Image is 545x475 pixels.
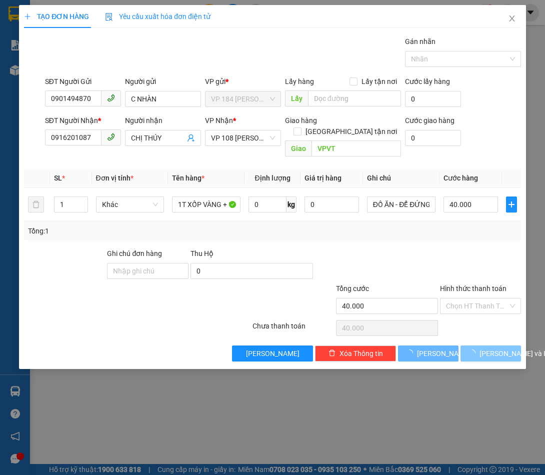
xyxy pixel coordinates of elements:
span: close [508,14,516,22]
div: Người gửi [125,76,201,87]
span: Nhận: [95,9,119,20]
span: Khác [102,197,158,212]
span: user-add [187,134,195,142]
span: kg [286,196,296,212]
span: VP 108 Lê Hồng Phong - Vũng Tàu [211,130,275,145]
div: SĐT Người Nhận [45,115,121,126]
button: deleteXóa Thông tin [315,345,396,361]
span: Lấy hàng [285,77,314,85]
span: loading [406,349,417,356]
span: Gửi: [8,9,24,20]
label: Cước lấy hàng [405,77,450,85]
span: Lấy tận nơi [357,76,401,87]
input: Ghi Chú [367,196,435,212]
input: Cước lấy hàng [405,91,461,107]
div: SĐT Người Gửi [45,76,121,87]
span: DĐ: [95,64,110,74]
button: [PERSON_NAME] [398,345,458,361]
input: Dọc đường [308,90,401,106]
div: C THU [8,44,88,56]
div: VP 108 [PERSON_NAME] [95,8,176,32]
span: Định lượng [254,174,290,182]
label: Ghi chú đơn hàng [107,249,162,257]
span: SL [54,174,62,182]
span: delete [328,349,335,357]
input: VD: Bàn, Ghế [172,196,240,212]
input: Ghi chú đơn hàng [107,263,188,279]
span: loading [468,349,479,356]
span: plus [24,13,31,20]
div: VP 184 [PERSON_NAME] - HCM [8,8,88,44]
div: 0906747836 [95,44,176,58]
button: plus [506,196,517,212]
div: Chưa thanh toán [251,320,334,338]
span: phone [107,94,115,102]
span: Tên hàng [172,174,204,182]
div: VP gửi [205,76,281,87]
span: Tổng cước [336,284,369,292]
span: VPVT [110,58,147,76]
div: Tổng: 1 [28,225,211,236]
span: Giao hàng [285,116,317,124]
button: [PERSON_NAME] và In [460,345,521,361]
span: VP 184 Nguyễn Văn Trỗi - HCM [211,91,275,106]
span: Đơn vị tính [96,174,133,182]
img: icon [105,13,113,21]
input: Dọc đường [311,140,401,156]
label: Hình thức thanh toán [440,284,506,292]
label: Cước giao hàng [405,116,454,124]
div: A PHƯỚC [95,32,176,44]
button: delete [28,196,44,212]
div: Người nhận [125,115,201,126]
span: Yêu cầu xuất hóa đơn điện tử [105,12,210,20]
span: [PERSON_NAME] [246,348,299,359]
span: TẠO ĐƠN HÀNG [24,12,89,20]
span: Lấy [285,90,308,106]
input: 0 [304,196,359,212]
span: phone [107,133,115,141]
div: 0907627564 [8,56,88,70]
span: VP Nhận [205,116,233,124]
th: Ghi chú [363,168,439,188]
span: Giao [285,140,311,156]
span: [GEOGRAPHIC_DATA] tận nơi [301,126,401,137]
span: plus [506,200,516,208]
span: Xóa Thông tin [339,348,383,359]
button: [PERSON_NAME] [232,345,313,361]
span: Giá trị hàng [304,174,341,182]
span: [PERSON_NAME] [417,348,470,359]
span: Cước hàng [443,174,478,182]
input: Cước giao hàng [405,130,461,146]
span: Thu Hộ [190,249,213,257]
label: Gán nhãn [405,37,435,45]
button: Close [498,5,526,33]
